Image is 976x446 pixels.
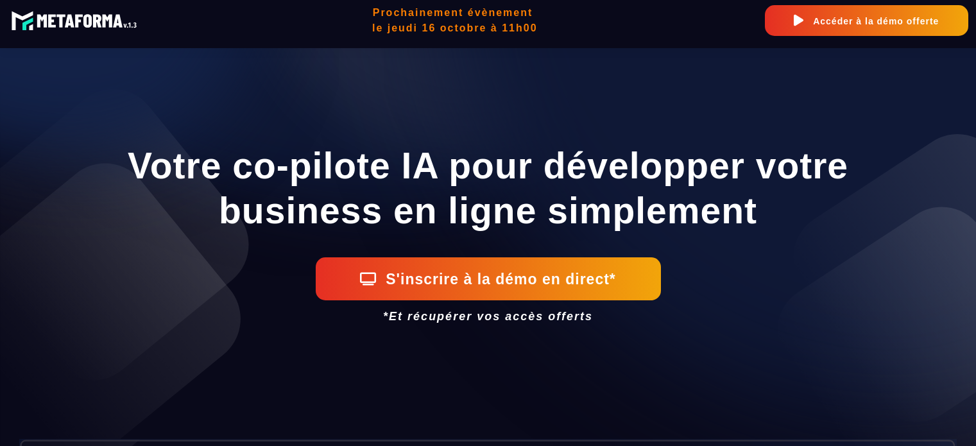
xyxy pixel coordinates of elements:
i: *Et récupérer vos accès offerts [383,310,593,323]
button: Accéder à la démo offerte [765,5,968,36]
img: 8fa9e2e868b1947d56ac74b6bb2c0e33_logo-meta-v1-2.fcd3b35b.svg [11,7,142,34]
button: S'inscrire à la démo en direct* [316,257,661,300]
h1: Votre co-pilote IA pour développer votre business en ligne simplement [19,137,957,239]
h2: Prochainement évènement le jeudi 16 octobre à 11h00 [145,5,765,36]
